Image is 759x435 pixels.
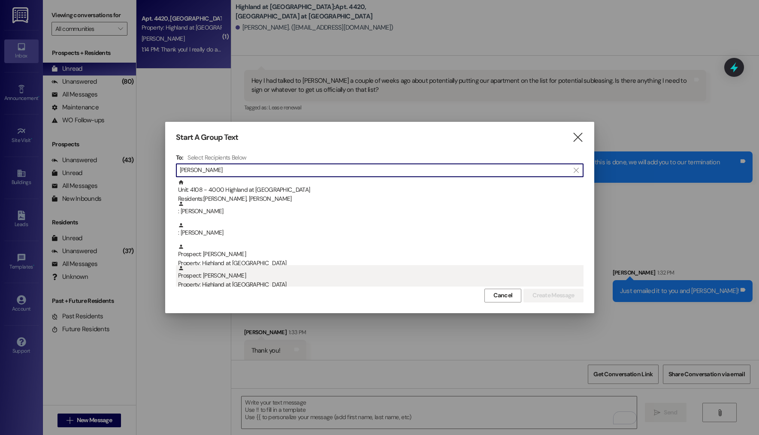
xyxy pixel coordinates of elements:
div: : [PERSON_NAME] [178,201,584,216]
h3: Start A Group Text [176,133,239,142]
i:  [574,167,578,174]
div: Unit: 4108 - 4000 Highland at [GEOGRAPHIC_DATA] [178,179,584,204]
span: Cancel [493,291,512,300]
button: Clear text [569,164,583,177]
button: Create Message [523,289,583,302]
div: Prospect: [PERSON_NAME] [178,265,584,290]
div: : [PERSON_NAME] [176,222,584,244]
span: Create Message [532,291,574,300]
input: Search for any contact or apartment [180,164,569,176]
i:  [572,133,584,142]
h3: To: [176,154,184,161]
button: Cancel [484,289,521,302]
h4: Select Recipients Below [187,154,246,161]
div: Prospect: [PERSON_NAME]Property: Highland at [GEOGRAPHIC_DATA] [176,265,584,287]
div: Property: Highland at [GEOGRAPHIC_DATA] [178,259,584,268]
div: Prospect: [PERSON_NAME]Property: Highland at [GEOGRAPHIC_DATA] [176,244,584,265]
div: Property: Highland at [GEOGRAPHIC_DATA] [178,280,584,289]
div: : [PERSON_NAME] [176,201,584,222]
div: Residents: [PERSON_NAME], [PERSON_NAME] [178,194,584,203]
div: : [PERSON_NAME] [178,222,584,237]
div: Unit: 4108 - 4000 Highland at [GEOGRAPHIC_DATA]Residents:[PERSON_NAME], [PERSON_NAME] [176,179,584,201]
div: Prospect: [PERSON_NAME] [178,244,584,268]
